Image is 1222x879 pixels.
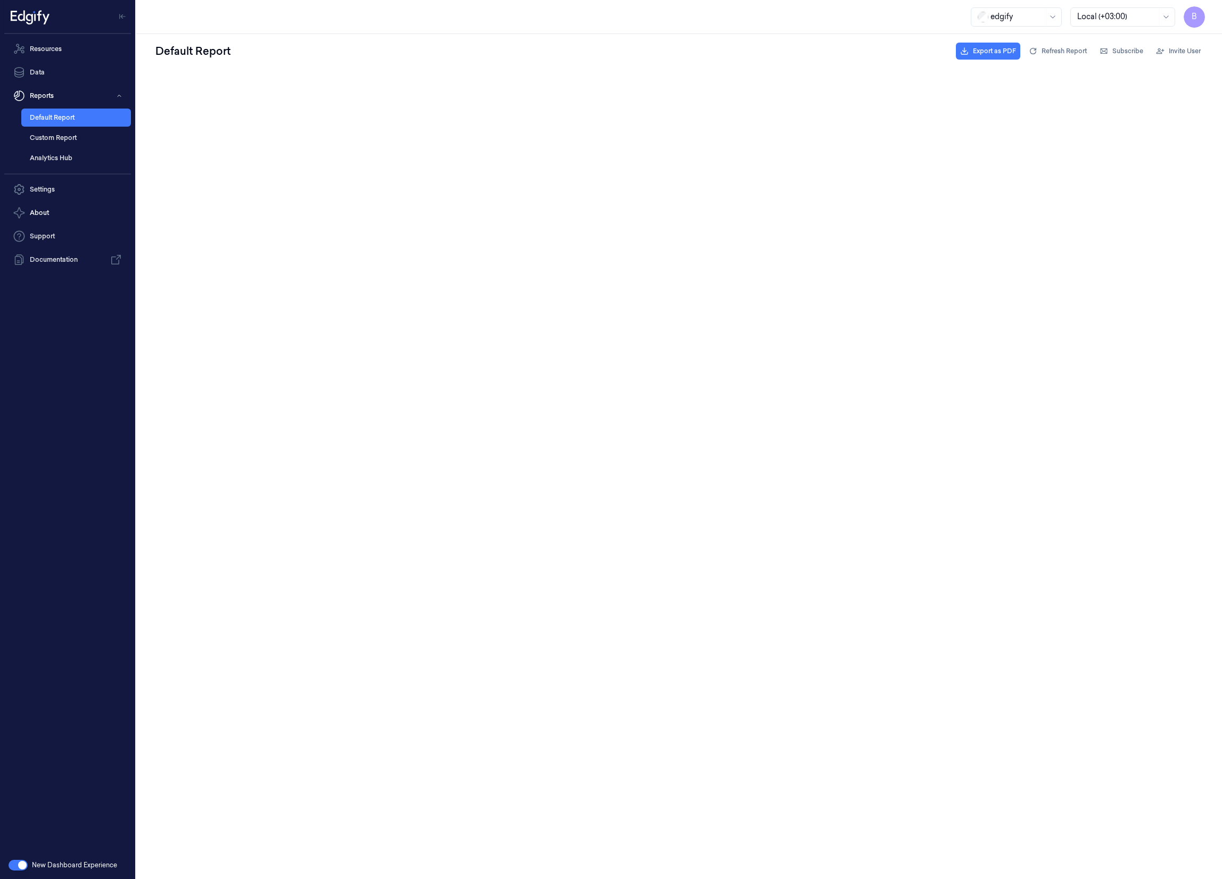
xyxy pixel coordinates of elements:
[114,8,131,25] button: Toggle Navigation
[1042,46,1087,56] span: Refresh Report
[4,38,131,60] a: Resources
[4,179,131,200] a: Settings
[21,129,131,147] a: Custom Report
[1095,43,1147,60] button: Subscribe
[1152,43,1205,60] button: Invite User
[4,85,131,106] button: Reports
[1184,6,1205,28] button: B
[4,226,131,247] a: Support
[4,249,131,270] a: Documentation
[956,43,1020,60] button: Export as PDF
[153,42,233,61] div: Default Report
[21,109,131,127] a: Default Report
[1169,46,1201,56] span: Invite User
[21,149,131,167] a: Analytics Hub
[4,62,131,83] a: Data
[4,202,131,223] button: About
[1025,43,1091,60] button: Refresh Report
[973,46,1016,56] span: Export as PDF
[1112,46,1143,56] span: Subscribe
